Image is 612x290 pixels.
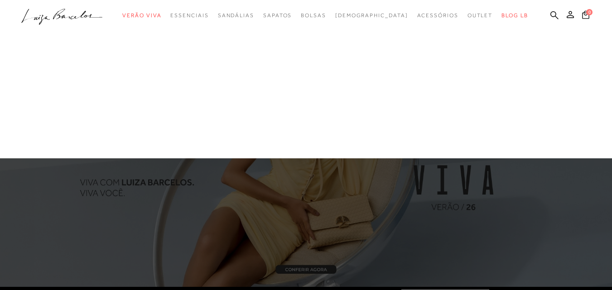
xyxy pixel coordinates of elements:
[170,7,208,24] a: categoryNavScreenReaderText
[263,12,292,19] span: Sapatos
[579,10,592,22] button: 0
[467,12,493,19] span: Outlet
[218,7,254,24] a: categoryNavScreenReaderText
[301,7,326,24] a: categoryNavScreenReaderText
[122,7,161,24] a: categoryNavScreenReaderText
[170,12,208,19] span: Essenciais
[586,9,593,15] span: 0
[417,7,458,24] a: categoryNavScreenReaderText
[417,12,458,19] span: Acessórios
[501,12,528,19] span: BLOG LB
[501,7,528,24] a: BLOG LB
[218,12,254,19] span: Sandálias
[335,12,408,19] span: [DEMOGRAPHIC_DATA]
[301,12,326,19] span: Bolsas
[263,7,292,24] a: categoryNavScreenReaderText
[467,7,493,24] a: categoryNavScreenReaderText
[335,7,408,24] a: noSubCategoriesText
[122,12,161,19] span: Verão Viva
